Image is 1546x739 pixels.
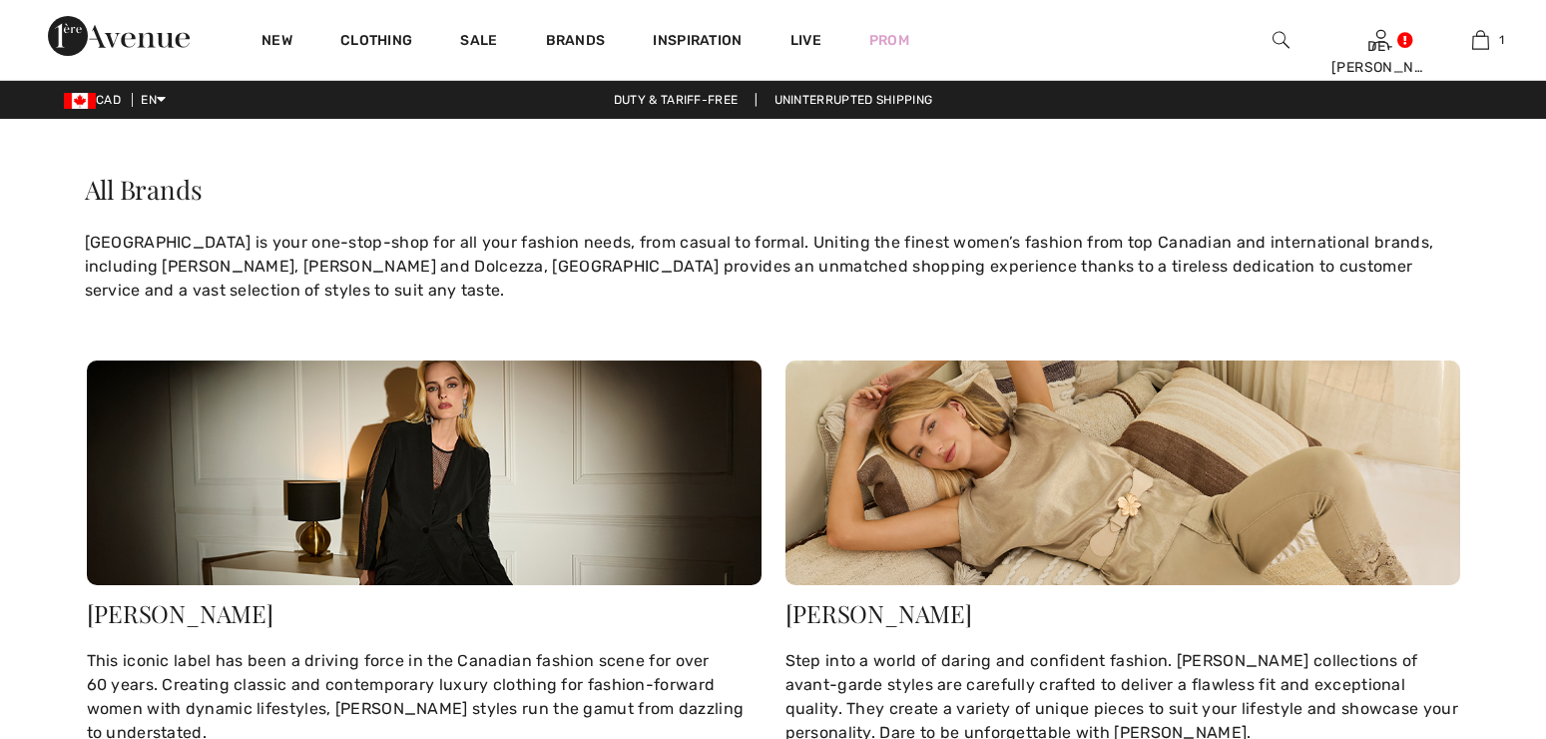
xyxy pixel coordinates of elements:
[869,30,909,51] a: Prom
[261,32,292,53] a: New
[653,32,742,53] span: Inspiration
[785,361,1460,585] img: Frank Lyman
[1472,28,1489,52] img: My Bag
[1372,28,1389,52] img: My Info
[1431,28,1529,52] a: 1
[87,361,762,585] img: Joseph Ribkoff
[1273,28,1289,52] img: search the website
[64,93,129,107] span: CAD
[785,601,1460,625] div: [PERSON_NAME]
[75,167,1472,213] h1: All Brands
[546,32,606,53] a: Brands
[340,32,412,53] a: Clothing
[75,221,1472,313] div: [GEOGRAPHIC_DATA] is your one-stop-shop for all your fashion needs, from casual to formal. Unitin...
[48,16,190,56] img: 1ère Avenue
[1418,679,1526,729] iframe: Opens a widget where you can find more information
[460,32,497,53] a: Sale
[1499,31,1504,49] span: 1
[1331,36,1429,78] div: DE-[PERSON_NAME]
[64,93,96,109] img: Canadian Dollar
[1372,30,1389,49] a: Sign In
[87,601,762,625] div: [PERSON_NAME]
[141,93,166,107] span: EN
[790,30,821,51] a: Live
